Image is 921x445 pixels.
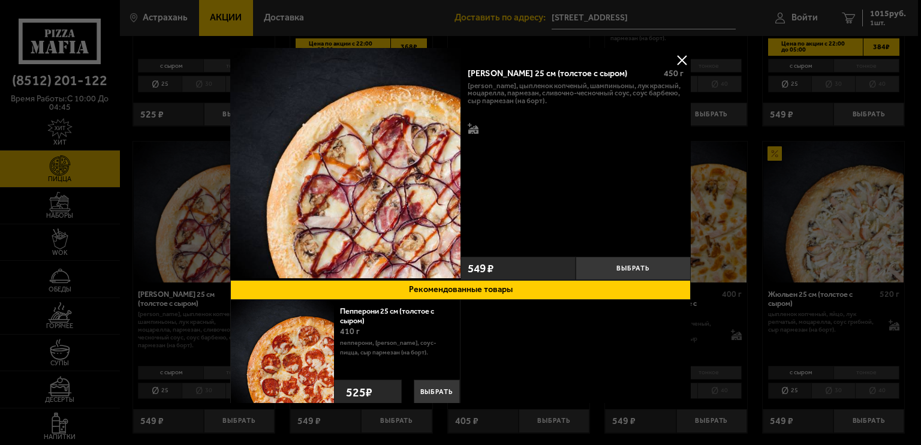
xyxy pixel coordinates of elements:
[340,338,451,357] p: пепперони, [PERSON_NAME], соус-пицца, сыр пармезан (на борт).
[230,280,691,300] button: Рекомендованные товары
[343,380,375,404] strong: 525 ₽
[230,48,460,278] img: Чикен Барбекю 25 см (толстое с сыром)
[340,306,434,325] a: Пепперони 25 см (толстое с сыром)
[664,68,684,79] span: 450 г
[340,326,360,336] span: 410 г
[468,68,655,79] div: [PERSON_NAME] 25 см (толстое с сыром)
[576,257,691,280] button: Выбрать
[230,48,460,280] a: Чикен Барбекю 25 см (толстое с сыром)
[468,263,493,274] span: 549 ₽
[468,82,684,105] p: [PERSON_NAME], цыпленок копченый, шампиньоны, лук красный, моцарелла, пармезан, сливочно-чесночны...
[414,380,460,405] button: Выбрать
